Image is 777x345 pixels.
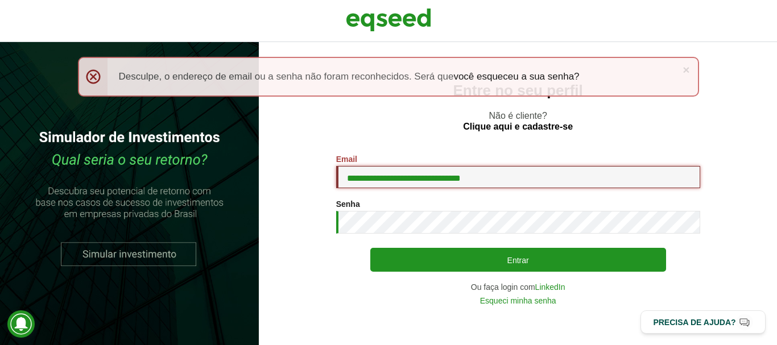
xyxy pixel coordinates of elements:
p: Não é cliente? [282,110,754,132]
a: × [683,64,689,76]
div: Ou faça login com [336,283,700,291]
label: Email [336,155,357,163]
button: Entrar [370,248,666,272]
a: Esqueci minha senha [480,297,556,305]
img: EqSeed Logo [346,6,431,34]
div: Desculpe, o endereço de email ou a senha não foram reconhecidos. Será que [78,57,700,97]
a: você esqueceu a sua senha? [453,72,579,81]
a: Clique aqui e cadastre-se [463,122,573,131]
label: Senha [336,200,360,208]
a: LinkedIn [535,283,565,291]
